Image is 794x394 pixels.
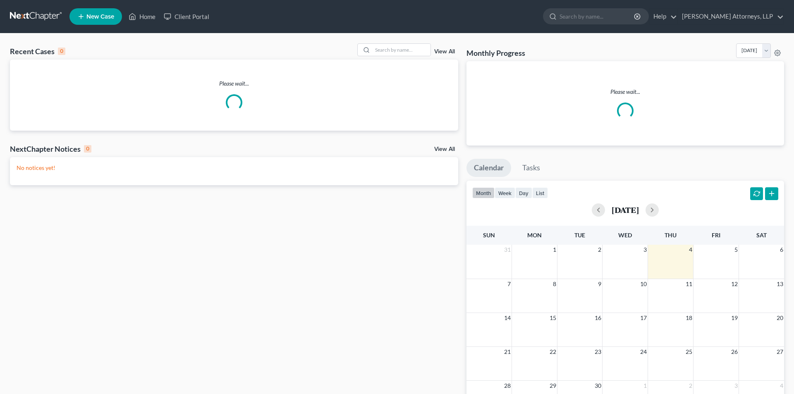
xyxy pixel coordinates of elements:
button: day [515,187,532,198]
span: Mon [527,232,542,239]
span: 6 [779,245,784,255]
span: 29 [549,381,557,391]
a: Client Portal [160,9,213,24]
h2: [DATE] [612,205,639,214]
a: Help [649,9,677,24]
span: 2 [688,381,693,391]
p: Please wait... [10,79,458,88]
span: 23 [594,347,602,357]
span: 4 [688,245,693,255]
span: 28 [503,381,512,391]
span: 14 [503,313,512,323]
span: Tue [574,232,585,239]
span: 5 [734,245,739,255]
span: Sun [483,232,495,239]
span: 13 [776,279,784,289]
span: 22 [549,347,557,357]
div: NextChapter Notices [10,144,91,154]
span: 31 [503,245,512,255]
span: 1 [643,381,648,391]
span: 1 [552,245,557,255]
button: list [532,187,548,198]
span: Sat [756,232,767,239]
span: 12 [730,279,739,289]
span: 19 [730,313,739,323]
a: Calendar [466,159,511,177]
p: Please wait... [473,88,777,96]
a: Home [124,9,160,24]
div: 0 [58,48,65,55]
span: 2 [597,245,602,255]
button: month [472,187,495,198]
p: No notices yet! [17,164,452,172]
div: 0 [84,145,91,153]
span: Wed [618,232,632,239]
span: 18 [685,313,693,323]
span: 16 [594,313,602,323]
span: 21 [503,347,512,357]
h3: Monthly Progress [466,48,525,58]
span: 26 [730,347,739,357]
input: Search by name... [373,44,430,56]
span: 17 [639,313,648,323]
a: View All [434,146,455,152]
a: Tasks [515,159,548,177]
span: 7 [507,279,512,289]
div: Recent Cases [10,46,65,56]
span: 11 [685,279,693,289]
span: 8 [552,279,557,289]
span: 30 [594,381,602,391]
span: 15 [549,313,557,323]
span: 24 [639,347,648,357]
a: [PERSON_NAME] Attorneys, LLP [678,9,784,24]
span: Fri [712,232,720,239]
span: 3 [734,381,739,391]
span: 4 [779,381,784,391]
span: 9 [597,279,602,289]
input: Search by name... [560,9,635,24]
span: 10 [639,279,648,289]
span: Thu [665,232,677,239]
a: View All [434,49,455,55]
span: 27 [776,347,784,357]
span: New Case [86,14,114,20]
button: week [495,187,515,198]
span: 20 [776,313,784,323]
span: 3 [643,245,648,255]
span: 25 [685,347,693,357]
